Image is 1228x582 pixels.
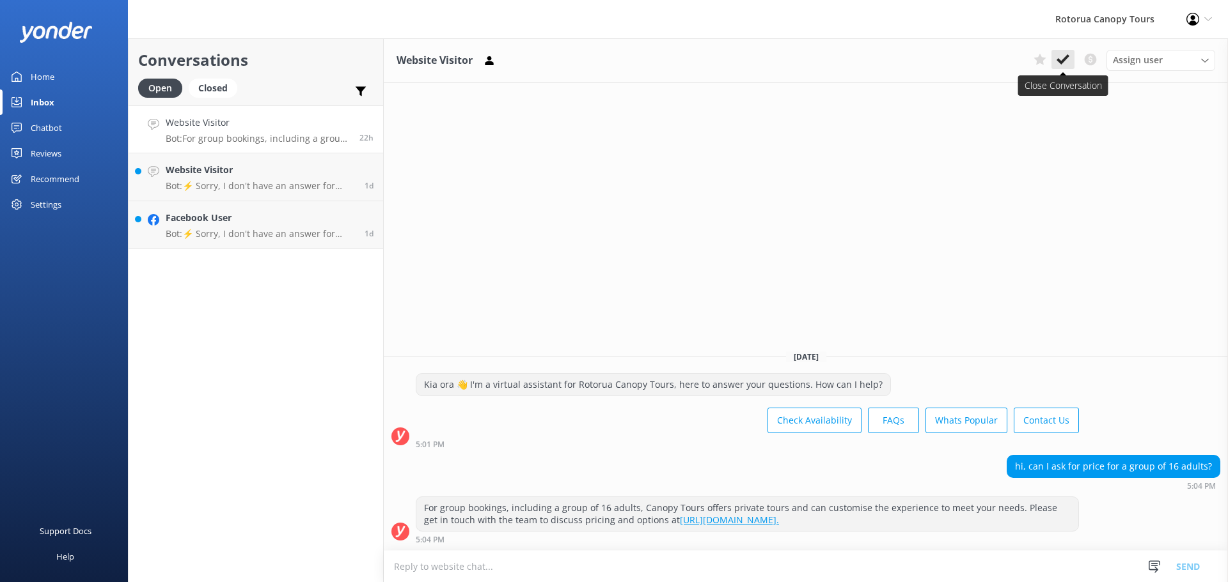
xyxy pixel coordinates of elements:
[138,48,374,72] h2: Conversations
[19,22,93,43] img: yonder-white-logo.png
[56,544,74,569] div: Help
[359,132,374,143] span: Oct 09 2025 05:04pm (UTC +13:00) Pacific/Auckland
[129,201,383,249] a: Facebook UserBot:⚡ Sorry, I don't have an answer for that. Could you please try and rephrase your...
[416,440,1079,448] div: Oct 09 2025 05:01pm (UTC +13:00) Pacific/Auckland
[166,133,350,144] p: Bot: For group bookings, including a group of 16 adults, Canopy Tours offers private tours and ca...
[416,535,1079,544] div: Oct 09 2025 05:04pm (UTC +13:00) Pacific/Auckland
[166,163,355,177] h4: Website Visitor
[416,497,1078,531] div: For group bookings, including a group of 16 adults, Canopy Tours offers private tours and can cus...
[31,89,54,115] div: Inbox
[416,536,445,544] strong: 5:04 PM
[365,180,374,191] span: Oct 09 2025 03:00pm (UTC +13:00) Pacific/Auckland
[416,441,445,448] strong: 5:01 PM
[680,514,779,526] a: [URL][DOMAIN_NAME].
[1014,408,1079,433] button: Contact Us
[166,116,350,130] h4: Website Visitor
[1007,481,1220,490] div: Oct 09 2025 05:04pm (UTC +13:00) Pacific/Auckland
[786,351,826,362] span: [DATE]
[767,408,862,433] button: Check Availability
[40,518,91,544] div: Support Docs
[868,408,919,433] button: FAQs
[189,79,237,98] div: Closed
[31,166,79,192] div: Recommend
[925,408,1007,433] button: Whats Popular
[138,79,182,98] div: Open
[138,80,189,95] a: Open
[1187,482,1216,490] strong: 5:04 PM
[166,180,355,192] p: Bot: ⚡ Sorry, I don't have an answer for that. Could you please try and rephrase your question? A...
[1007,456,1220,477] div: hi, can I ask for price for a group of 16 adults?
[397,52,473,69] h3: Website Visitor
[365,228,374,239] span: Oct 09 2025 10:44am (UTC +13:00) Pacific/Auckland
[1106,50,1215,70] div: Assign User
[129,105,383,153] a: Website VisitorBot:For group bookings, including a group of 16 adults, Canopy Tours offers privat...
[129,153,383,201] a: Website VisitorBot:⚡ Sorry, I don't have an answer for that. Could you please try and rephrase yo...
[31,115,62,141] div: Chatbot
[31,64,54,89] div: Home
[31,141,61,166] div: Reviews
[416,374,890,395] div: Kia ora 👋 I'm a virtual assistant for Rotorua Canopy Tours, here to answer your questions. How ca...
[189,80,244,95] a: Closed
[31,192,61,217] div: Settings
[166,211,355,225] h4: Facebook User
[166,228,355,240] p: Bot: ⚡ Sorry, I don't have an answer for that. Could you please try and rephrase your question? A...
[1113,53,1163,67] span: Assign user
